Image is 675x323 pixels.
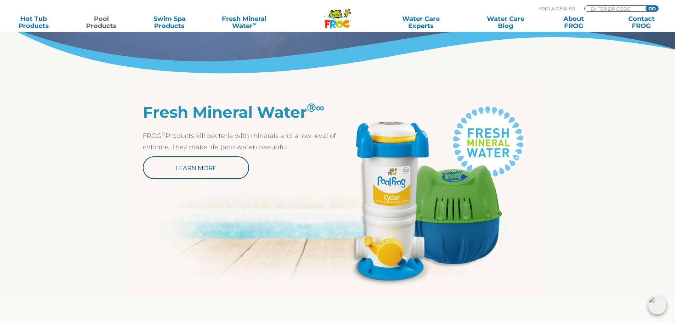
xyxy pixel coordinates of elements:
[479,15,532,29] a: Water CareBlog
[211,15,277,29] a: Fresh MineralWater∞
[143,156,249,179] a: Learn More
[378,15,464,29] a: Water CareExperts
[338,103,533,286] img: Pool Products FMW 2023
[648,296,666,314] img: openIcon
[547,15,600,29] a: AboutFROG
[75,15,128,29] a: PoolProducts
[307,100,316,115] sup: ®
[646,6,658,11] input: GO
[253,21,256,27] sup: ∞
[143,103,338,121] h2: Fresh Mineral Water
[590,6,638,12] input: Zip Code Form
[7,15,60,29] a: Hot TubProducts
[143,130,338,153] p: FROG Products kill bacteria with minerals and a low level of chlorine. They make life (and water)...
[538,5,575,12] p: Find A Dealer
[162,131,165,137] sup: ®
[143,15,196,29] a: Swim SpaProducts
[615,15,668,29] a: ContactFROG
[316,100,325,115] sup: ∞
